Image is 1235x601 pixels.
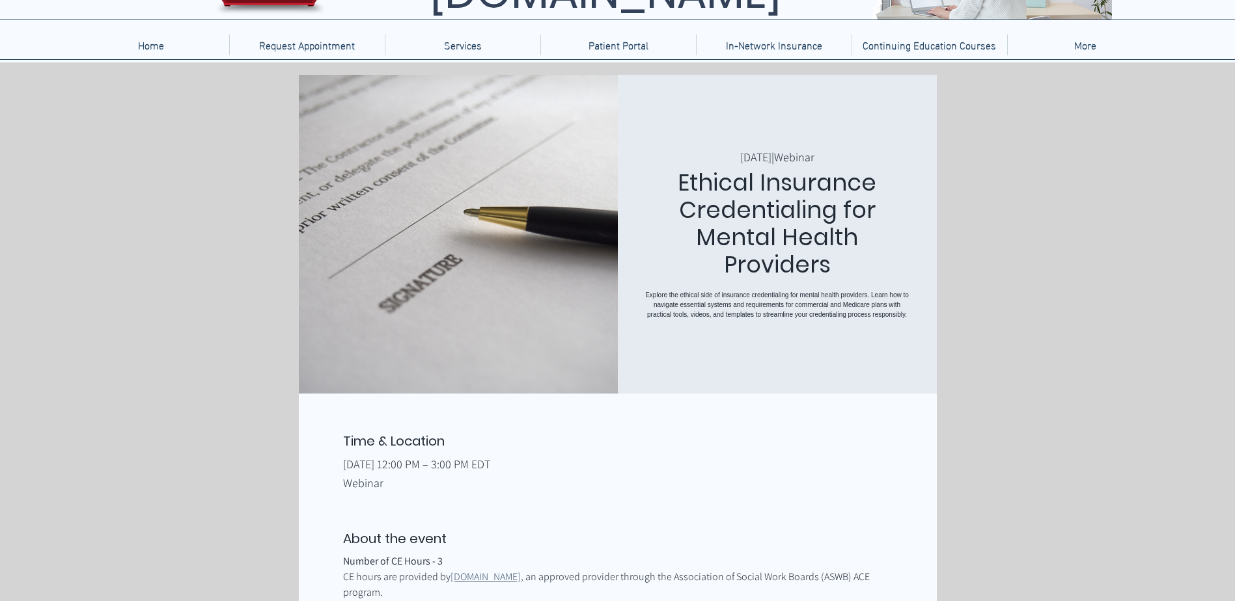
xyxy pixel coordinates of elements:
[343,554,443,568] span: Number of CE Hours - 3
[229,34,385,55] a: Request Appointment
[696,34,852,55] a: In-Network Insurance
[343,570,451,583] span: CE hours are provided by
[1068,34,1103,55] p: More
[343,433,892,449] h2: Time & Location
[852,34,1007,55] a: Continuing Education Courses
[540,34,696,55] a: Patient Portal
[385,34,540,55] div: Services
[73,34,229,55] a: Home
[299,75,618,394] img: Ethical Insurance Credentialing for Mental Health Providers
[719,34,829,55] p: In-Network Insurance
[132,34,171,55] p: Home
[771,150,774,165] span: |
[253,34,361,55] p: Request Appointment
[343,456,892,472] p: [DATE] 12:00 PM – 3:00 PM EDT
[644,169,911,278] h1: Ethical Insurance Credentialing for Mental Health Providers
[644,290,911,319] p: Explore the ethical side of insurance credentialing for mental health providers. Learn how to nav...
[343,475,892,491] p: Webinar
[451,570,521,583] a: [DOMAIN_NAME]
[740,150,771,165] p: [DATE]
[582,34,655,55] p: Patient Portal
[774,150,814,165] p: Webinar
[73,34,1163,55] nav: Site
[856,34,1003,55] p: Continuing Education Courses
[437,34,488,55] p: Services
[343,530,892,547] h2: About the event
[343,570,872,599] span: , an approved provider through the Association of Social Work Boards (ASWB) ACE program.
